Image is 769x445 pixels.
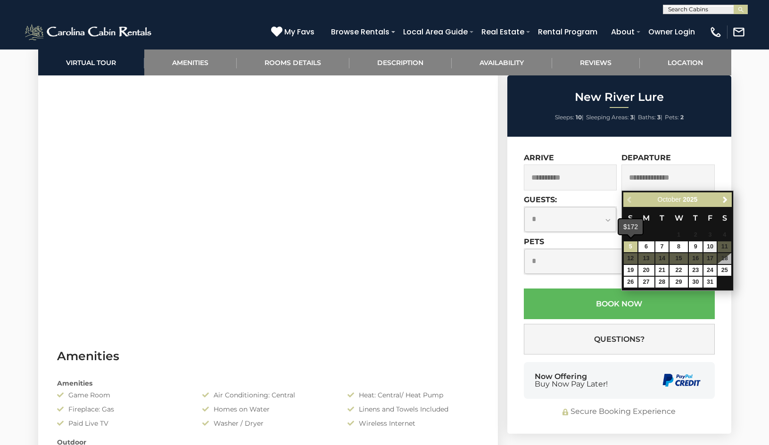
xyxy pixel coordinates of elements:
a: 29 [670,277,687,288]
a: 9 [689,241,703,252]
label: Departure [621,153,671,162]
a: Location [640,49,731,75]
div: $172 [619,219,643,234]
span: Thursday [693,214,698,222]
a: Reviews [552,49,640,75]
span: October [658,196,681,203]
button: Questions? [524,324,715,354]
label: Pets [524,237,544,246]
div: Secure Booking Experience [524,406,715,417]
a: Availability [452,49,552,75]
span: 2025 [683,196,697,203]
img: mail-regular-white.png [732,25,745,39]
a: 21 [655,265,669,276]
div: Washer / Dryer [195,419,340,428]
div: Paid Live TV [50,419,195,428]
label: Arrive [524,153,554,162]
strong: 3 [657,114,661,121]
img: phone-regular-white.png [709,25,722,39]
div: Fireplace: Gas [50,404,195,414]
a: 23 [689,265,703,276]
li: | [586,111,636,124]
a: Amenities [144,49,237,75]
h3: Amenities [57,348,479,364]
strong: 3 [630,114,634,121]
span: Sleeps: [555,114,574,121]
span: My Favs [284,26,314,38]
img: White-1-2.png [24,23,154,41]
a: 28 [655,277,669,288]
span: Sleeping Areas: [586,114,629,121]
span: Tuesday [660,214,664,222]
li: | [638,111,662,124]
span: Saturday [722,214,727,222]
a: 30 [689,277,703,288]
a: 20 [638,265,654,276]
div: Linens and Towels Included [340,404,486,414]
a: 5 [624,241,637,252]
span: Baths: [638,114,656,121]
a: 6 [638,241,654,252]
div: Now Offering [535,373,608,388]
a: Owner Login [644,24,700,40]
span: Monday [643,214,650,222]
h2: New River Lure [510,91,729,103]
strong: 10 [576,114,582,121]
span: 1 [670,230,687,240]
div: Heat: Central/ Heat Pump [340,390,486,400]
li: | [555,111,584,124]
button: Book Now [524,288,715,319]
a: 10 [703,241,717,252]
a: 22 [670,265,687,276]
span: Pets: [665,114,679,121]
a: 31 [703,277,717,288]
a: Virtual Tour [38,49,144,75]
a: Next [719,194,731,206]
div: Game Room [50,390,195,400]
a: 24 [703,265,717,276]
a: 26 [624,277,637,288]
span: Sunday [628,214,633,222]
a: 7 [655,241,669,252]
span: Friday [708,214,712,222]
div: Air Conditioning: Central [195,390,340,400]
span: Next [721,196,729,204]
a: Local Area Guide [398,24,472,40]
strong: 2 [680,114,684,121]
div: Amenities [50,379,486,388]
a: Description [349,49,452,75]
span: Wednesday [675,214,683,222]
div: Homes on Water [195,404,340,414]
span: 3 [703,230,717,240]
a: 8 [670,241,687,252]
span: Buy Now Pay Later! [535,380,608,388]
a: 25 [718,265,731,276]
a: Browse Rentals [326,24,394,40]
div: Wireless Internet [340,419,486,428]
a: Rooms Details [237,49,349,75]
a: About [606,24,639,40]
span: 2 [689,230,703,240]
a: 27 [638,277,654,288]
a: My Favs [271,26,317,38]
label: Guests: [524,195,557,204]
a: 19 [624,265,637,276]
a: Real Estate [477,24,529,40]
a: Rental Program [533,24,602,40]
